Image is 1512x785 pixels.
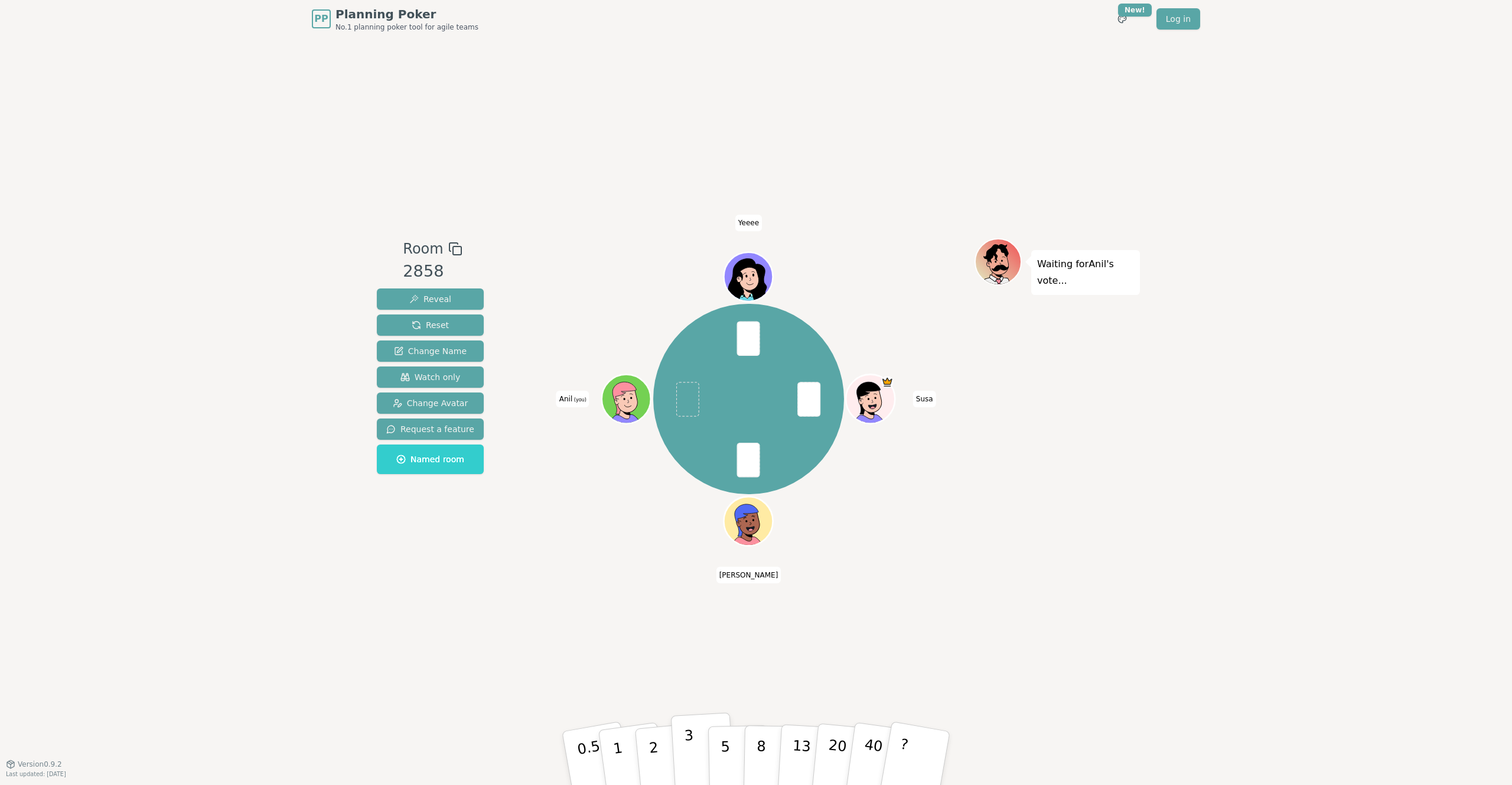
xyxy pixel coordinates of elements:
[377,340,484,362] button: Change Name
[314,12,328,26] span: PP
[394,345,467,357] span: Change Name
[412,319,449,331] span: Reset
[335,22,478,32] span: No.1 planning poker tool for agile teams
[913,391,936,407] span: Click to change your name
[377,314,484,336] button: Reset
[396,453,464,465] span: Named room
[1112,8,1133,30] button: New!
[400,371,461,383] span: Watch only
[556,391,589,407] span: Click to change your name
[403,238,443,259] span: Room
[377,392,484,414] button: Change Avatar
[1156,8,1200,30] a: Log in
[377,288,484,310] button: Reveal
[377,366,484,388] button: Watch only
[377,419,484,440] button: Request a feature
[403,259,462,284] div: 2858
[1118,4,1152,17] div: New!
[604,376,650,422] button: Click to change your avatar
[409,293,451,305] span: Reveal
[386,423,474,435] span: Request a feature
[572,397,586,403] span: (you)
[393,397,468,409] span: Change Avatar
[6,771,66,777] span: Last updated: [DATE]
[335,6,478,22] span: Planning Poker
[1037,256,1134,289] p: Waiting for Anil 's vote...
[716,567,781,583] span: Click to change your name
[377,445,484,474] button: Named room
[881,376,894,388] span: Susa is the host
[312,6,478,32] a: PPPlanning PokerNo.1 planning poker tool for agile teams
[18,760,62,769] span: Version 0.9.2
[735,215,762,231] span: Click to change your name
[6,760,62,769] button: Version0.9.2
